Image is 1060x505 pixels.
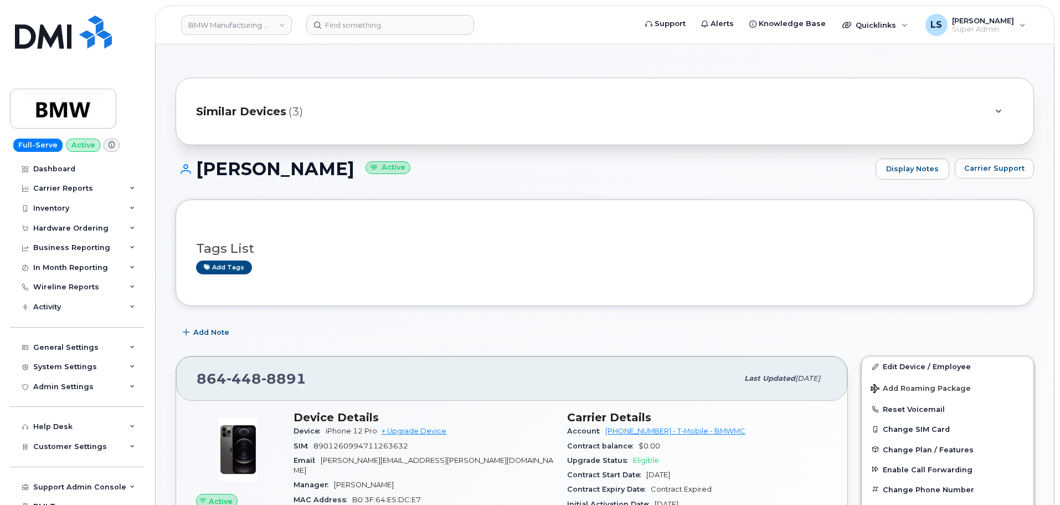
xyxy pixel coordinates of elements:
span: 8891 [261,370,306,387]
a: [PHONE_NUMBER] - T-Mobile - BMWMC [605,427,745,435]
iframe: Messenger Launcher [1012,457,1052,497]
span: $0.00 [639,442,660,450]
h3: Device Details [294,411,554,424]
span: [PERSON_NAME][EMAIL_ADDRESS][PERSON_NAME][DOMAIN_NAME] [294,456,553,475]
span: Upgrade Status [567,456,633,465]
span: Device [294,427,326,435]
span: Manager [294,481,334,489]
span: Add Note [193,327,229,338]
button: Change Phone Number [862,480,1033,499]
span: Carrier Support [964,163,1025,174]
button: Add Roaming Package [862,376,1033,399]
button: Carrier Support [955,159,1034,178]
button: Change SIM Card [862,419,1033,439]
span: Contract Expired [651,485,712,493]
button: Add Note [176,323,239,343]
span: [DATE] [646,471,670,479]
img: image20231002-3703462-zcwrqf.jpeg [205,416,271,483]
button: Enable Call Forwarding [862,460,1033,480]
span: 8901260994711263632 [313,442,408,450]
span: 448 [227,370,261,387]
span: Contract Start Date [567,471,646,479]
span: Last updated [744,374,795,382]
a: Edit Device / Employee [862,356,1033,376]
span: Account [567,427,605,435]
h1: [PERSON_NAME] [176,159,870,178]
span: Change Plan / Features [883,445,974,453]
a: Add tags [196,261,252,274]
span: (3) [289,104,303,120]
span: SIM [294,442,313,450]
span: Email [294,456,321,465]
span: 864 [197,370,306,387]
span: iPhone 12 Pro [326,427,377,435]
span: Eligible [633,456,659,465]
h3: Tags List [196,242,1013,256]
span: B0:3F:64:E5:DC:E7 [352,496,421,504]
button: Reset Voicemail [862,399,1033,419]
span: Contract Expiry Date [567,485,651,493]
span: [PERSON_NAME] [334,481,394,489]
span: Enable Call Forwarding [883,465,972,473]
button: Change Plan / Features [862,440,1033,460]
span: MAC Address [294,496,352,504]
a: + Upgrade Device [382,427,446,435]
span: Contract balance [567,442,639,450]
small: Active [366,161,410,174]
span: [DATE] [795,374,820,382]
span: Add Roaming Package [871,384,971,395]
h3: Carrier Details [567,411,827,424]
span: Similar Devices [196,104,286,120]
a: Display Notes [876,159,949,180]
